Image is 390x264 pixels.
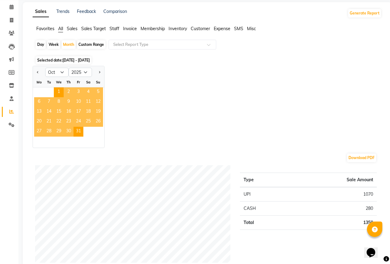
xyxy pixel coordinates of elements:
[34,107,44,117] span: 13
[74,87,83,97] div: Friday, October 3, 2025
[34,127,44,137] div: Monday, October 27, 2025
[56,9,70,14] a: Trends
[34,77,44,87] div: Mo
[240,173,290,187] th: Type
[74,107,83,117] div: Friday, October 17, 2025
[97,67,102,77] button: Next month
[64,77,74,87] div: Th
[64,107,74,117] span: 16
[54,117,64,127] div: Wednesday, October 22, 2025
[74,127,83,137] div: Friday, October 31, 2025
[141,26,165,31] span: Membership
[83,117,93,127] div: Saturday, October 25, 2025
[44,127,54,137] div: Tuesday, October 28, 2025
[234,26,243,31] span: SMS
[33,6,49,17] a: Sales
[36,26,54,31] span: Favorites
[64,107,74,117] div: Thursday, October 16, 2025
[54,107,64,117] span: 15
[93,117,103,127] div: Sunday, October 26, 2025
[93,107,103,117] span: 19
[58,26,63,31] span: All
[83,117,93,127] span: 25
[93,107,103,117] div: Sunday, October 19, 2025
[47,40,60,49] div: Week
[103,9,127,14] a: Comparison
[36,40,46,49] div: Day
[64,127,74,137] div: Thursday, October 30, 2025
[347,154,376,162] button: Download PDF
[93,77,103,87] div: Su
[83,97,93,107] div: Saturday, October 11, 2025
[83,107,93,117] div: Saturday, October 18, 2025
[64,87,74,97] div: Thursday, October 2, 2025
[83,97,93,107] span: 11
[74,87,83,97] span: 3
[348,9,381,18] button: Generate Report
[54,117,64,127] span: 22
[191,26,210,31] span: Customer
[74,97,83,107] span: 10
[240,216,290,230] td: Total
[74,117,83,127] div: Friday, October 24, 2025
[54,97,64,107] span: 8
[64,117,74,127] span: 23
[64,117,74,127] div: Thursday, October 23, 2025
[35,67,40,77] button: Previous month
[45,68,69,77] select: Select month
[34,97,44,107] span: 6
[77,40,105,49] div: Custom Range
[34,127,44,137] span: 27
[247,26,256,31] span: Misc
[44,127,54,137] span: 28
[34,107,44,117] div: Monday, October 13, 2025
[74,77,83,87] div: Fr
[62,58,90,62] span: [DATE] - [DATE]
[54,107,64,117] div: Wednesday, October 15, 2025
[64,87,74,97] span: 2
[290,187,377,202] td: 1070
[36,56,91,64] span: Selected date:
[290,202,377,216] td: 280
[109,26,119,31] span: Staff
[44,77,54,87] div: Tu
[93,87,103,97] span: 5
[74,127,83,137] span: 31
[81,26,106,31] span: Sales Target
[54,87,64,97] div: Wednesday, October 1, 2025
[123,26,137,31] span: Invoice
[54,87,64,97] span: 1
[83,77,93,87] div: Sa
[62,40,76,49] div: Month
[74,107,83,117] span: 17
[54,97,64,107] div: Wednesday, October 8, 2025
[93,97,103,107] div: Sunday, October 12, 2025
[93,117,103,127] span: 26
[240,202,290,216] td: CASH
[44,117,54,127] div: Tuesday, October 21, 2025
[83,107,93,117] span: 18
[214,26,230,31] span: Expense
[44,117,54,127] span: 21
[83,87,93,97] div: Saturday, October 4, 2025
[64,127,74,137] span: 30
[44,107,54,117] div: Tuesday, October 14, 2025
[69,68,92,77] select: Select year
[34,117,44,127] span: 20
[44,97,54,107] span: 7
[290,173,377,187] th: Sale Amount
[364,239,384,258] iframe: chat widget
[44,107,54,117] span: 14
[290,216,377,230] td: 1350
[64,97,74,107] span: 9
[240,187,290,202] td: UPI
[54,127,64,137] span: 29
[93,97,103,107] span: 12
[64,97,74,107] div: Thursday, October 9, 2025
[74,117,83,127] span: 24
[74,97,83,107] div: Friday, October 10, 2025
[67,26,78,31] span: Sales
[83,87,93,97] span: 4
[54,127,64,137] div: Wednesday, October 29, 2025
[54,77,64,87] div: We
